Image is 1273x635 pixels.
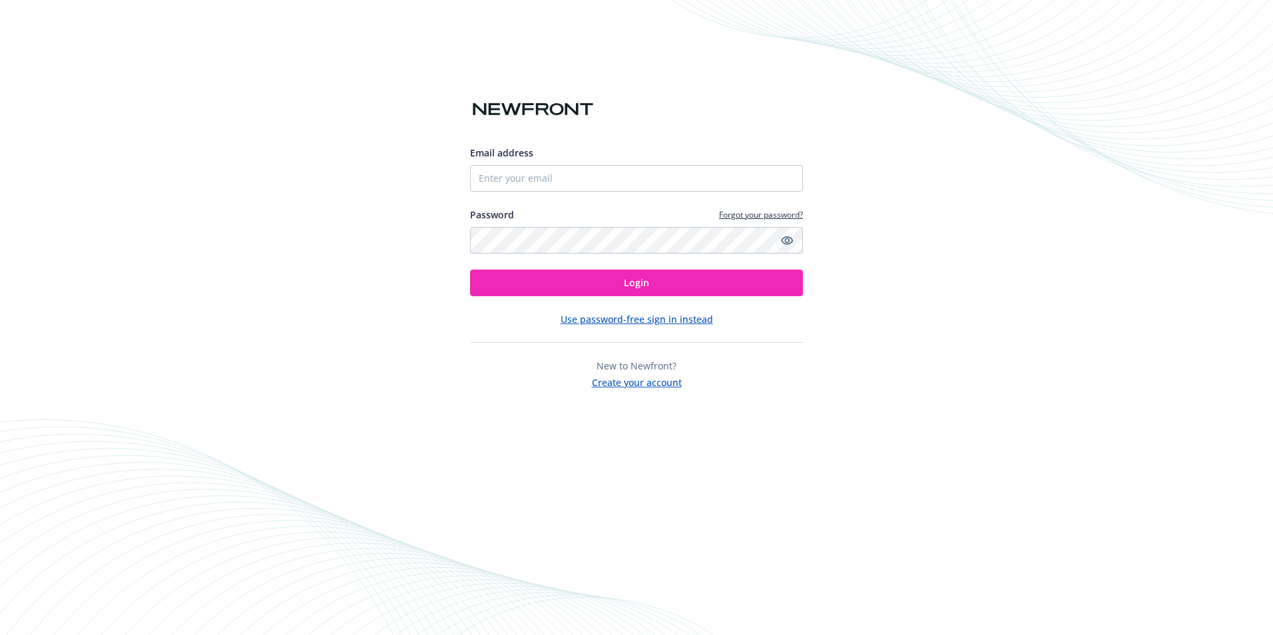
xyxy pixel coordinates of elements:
[470,208,514,222] label: Password
[779,232,795,248] a: Show password
[470,270,803,296] button: Login
[470,98,596,121] img: Newfront logo
[470,227,803,254] input: Enter your password
[470,165,803,192] input: Enter your email
[719,209,803,220] a: Forgot your password?
[597,359,676,372] span: New to Newfront?
[561,312,713,326] button: Use password-free sign in instead
[592,373,682,389] button: Create your account
[470,146,533,159] span: Email address
[624,276,649,289] span: Login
